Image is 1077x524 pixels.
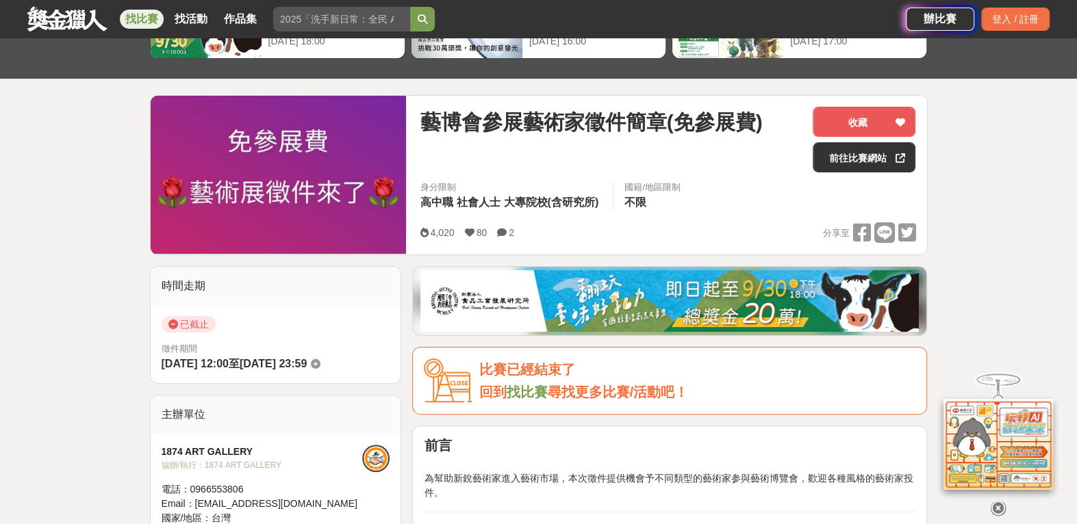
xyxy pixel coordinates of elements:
[424,358,472,403] img: Icon
[229,358,240,369] span: 至
[162,459,363,471] div: 協辦/執行： 1874 ART GALLERY
[479,384,506,399] span: 回到
[162,316,216,332] span: 已截止
[424,457,915,500] p: 為幫助新銳藝術家進入藝術市場，本次徵件提供機會予不同類型的藝術家参與藝術博覽會，歡迎各種風格的藝術家投件。
[162,358,229,369] span: [DATE] 12:00
[212,512,231,523] span: 台灣
[218,10,262,29] a: 作品集
[151,395,401,434] div: 主辦單位
[456,196,500,208] span: 社會人士
[547,384,688,399] span: 尋找更多比賽/活動吧！
[479,358,915,381] div: 比賽已經結束了
[506,384,547,399] a: 找比賽
[790,34,920,49] div: [DATE] 17:00
[420,107,762,137] span: 藝博會參展藝術家徵件簡章(免參展費)
[162,482,363,497] div: 電話： 0966553806
[268,34,398,49] div: [DATE] 18:00
[162,343,197,354] span: 徵件期間
[503,196,598,208] span: 大專院校(含研究所)
[420,196,453,208] span: 高中職
[424,438,451,453] strong: 前言
[981,8,1050,31] div: 登入 / 註冊
[420,270,919,332] img: 1c81a89c-c1b3-4fd6-9c6e-7d29d79abef5.jpg
[943,399,1053,490] img: d2146d9a-e6f6-4337-9592-8cefde37ba6b.png
[477,227,487,238] span: 80
[624,196,646,208] span: 不限
[162,497,363,511] div: Email： [EMAIL_ADDRESS][DOMAIN_NAME]
[420,181,602,194] div: 身分限制
[813,142,915,172] a: 前往比賽網站
[906,8,974,31] a: 辦比賽
[162,445,363,459] div: 1874 ART GALLERY
[529,34,659,49] div: [DATE] 16:00
[273,7,410,31] input: 2025「洗手新日常：全民 ALL IN」洗手歌全台徵選
[120,10,164,29] a: 找比賽
[151,267,401,305] div: 時間走期
[240,358,307,369] span: [DATE] 23:59
[151,96,407,254] img: Cover Image
[624,181,681,194] div: 國籍/地區限制
[169,10,213,29] a: 找活動
[162,512,212,523] span: 國家/地區：
[813,107,915,137] button: 收藏
[509,227,514,238] span: 2
[430,227,454,238] span: 4,020
[822,223,849,244] span: 分享至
